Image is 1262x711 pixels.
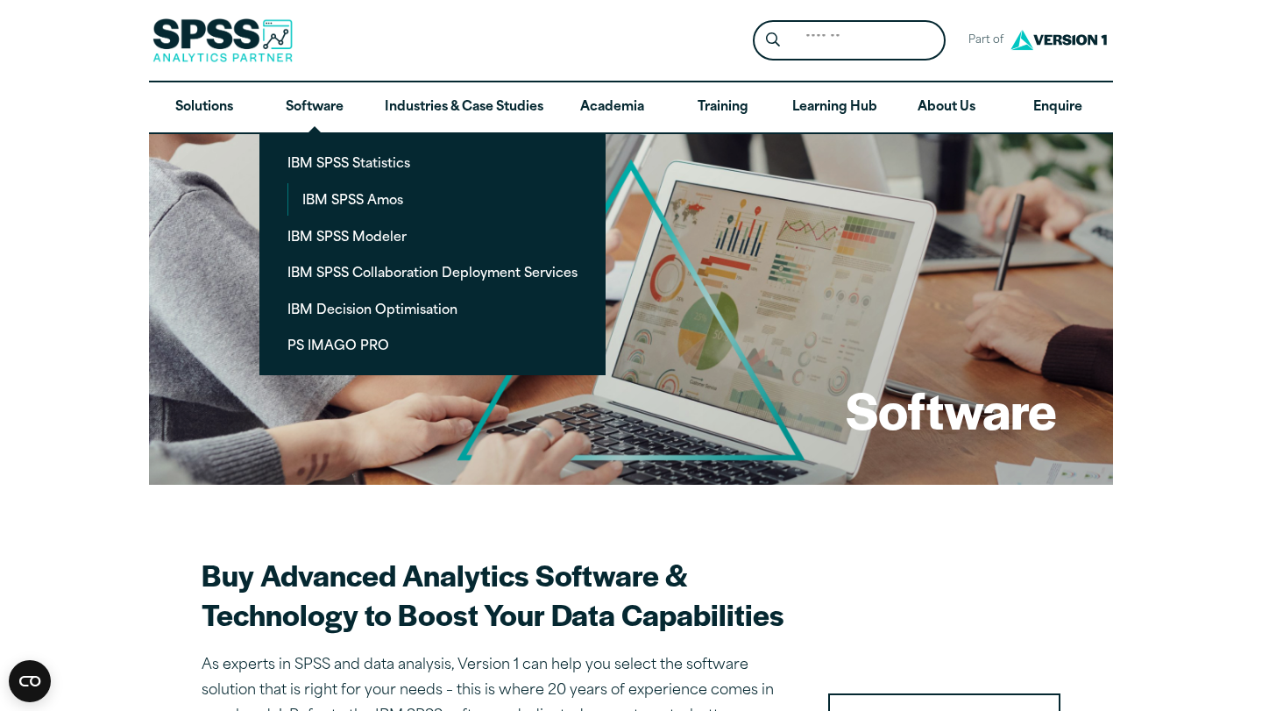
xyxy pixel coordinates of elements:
button: Search magnifying glass icon [757,25,790,57]
a: IBM SPSS Modeler [273,220,592,252]
a: IBM SPSS Collaboration Deployment Services [273,256,592,288]
a: Training [668,82,778,133]
a: IBM SPSS Statistics [273,146,592,179]
svg: Search magnifying glass icon [766,32,780,47]
ul: Software [259,132,606,375]
a: IBM SPSS Amos [288,183,592,216]
button: Open CMP widget [9,660,51,702]
a: Solutions [149,82,259,133]
img: Version1 Logo [1006,24,1111,56]
h1: Software [846,375,1057,444]
a: Learning Hub [778,82,891,133]
form: Site Header Search Form [753,20,946,61]
a: Software [259,82,370,133]
h2: Buy Advanced Analytics Software & Technology to Boost Your Data Capabilities [202,555,786,634]
a: Industries & Case Studies [371,82,557,133]
a: Enquire [1003,82,1113,133]
img: SPSS Analytics Partner [152,18,293,62]
a: PS IMAGO PRO [273,329,592,361]
nav: Desktop version of site main menu [149,82,1113,133]
span: Part of [960,28,1006,53]
a: About Us [891,82,1002,133]
a: IBM Decision Optimisation [273,293,592,325]
a: Academia [557,82,668,133]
